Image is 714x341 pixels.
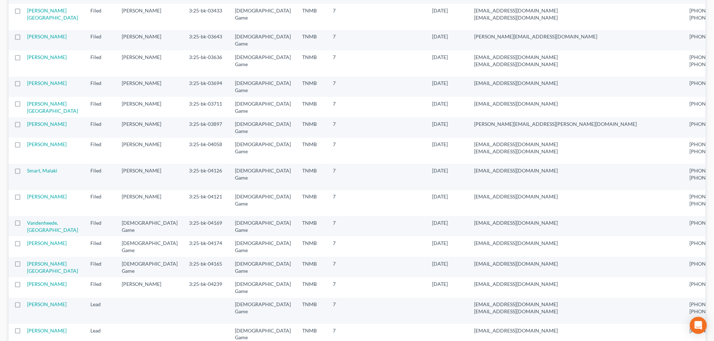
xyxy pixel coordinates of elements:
td: [PERSON_NAME] [116,164,183,190]
td: [DEMOGRAPHIC_DATA] Game [229,4,296,30]
td: [DATE] [426,97,468,117]
td: [DEMOGRAPHIC_DATA] Game [229,77,296,97]
a: [PERSON_NAME] [27,141,67,147]
td: [DEMOGRAPHIC_DATA] Game [116,216,183,236]
td: 7 [327,117,363,138]
td: [DEMOGRAPHIC_DATA] Game [116,236,183,257]
td: 7 [327,190,363,216]
a: Vandenheede, [GEOGRAPHIC_DATA] [27,220,78,233]
td: Filed [85,277,116,298]
td: Filed [85,4,116,30]
td: 3:25-bk-03897 [183,117,229,138]
td: TNMB [296,164,327,190]
td: [DATE] [426,138,468,164]
td: TNMB [296,236,327,257]
td: 3:25-bk-03643 [183,30,229,50]
td: TNMB [296,257,327,277]
td: Filed [85,236,116,257]
pre: [PERSON_NAME][EMAIL_ADDRESS][PERSON_NAME][DOMAIN_NAME] [474,121,678,128]
td: 3:25-bk-04126 [183,164,229,190]
td: Filed [85,216,116,236]
pre: [EMAIL_ADDRESS][DOMAIN_NAME] [474,281,678,288]
td: 7 [327,164,363,190]
td: Filed [85,164,116,190]
td: 3:25-bk-04174 [183,236,229,257]
td: [DATE] [426,216,468,236]
a: [PERSON_NAME] [27,301,67,307]
pre: [EMAIL_ADDRESS][DOMAIN_NAME] [474,260,678,267]
pre: [EMAIL_ADDRESS][DOMAIN_NAME] [474,219,678,227]
a: [PERSON_NAME] [27,121,67,127]
pre: [PERSON_NAME][EMAIL_ADDRESS][DOMAIN_NAME] [474,33,678,40]
td: [DEMOGRAPHIC_DATA] Game [229,138,296,164]
td: TNMB [296,4,327,30]
td: 3:25-bk-03636 [183,50,229,76]
td: [PERSON_NAME] [116,50,183,76]
td: [DATE] [426,50,468,76]
td: [DEMOGRAPHIC_DATA] Game [229,298,296,324]
td: [DATE] [426,236,468,257]
td: 3:25-bk-03433 [183,4,229,30]
td: [DEMOGRAPHIC_DATA] Game [229,216,296,236]
td: 7 [327,97,363,117]
pre: [EMAIL_ADDRESS][DOMAIN_NAME] [474,327,678,334]
td: [PERSON_NAME] [116,4,183,30]
td: TNMB [296,190,327,216]
td: 3:25-bk-04239 [183,277,229,298]
td: [PERSON_NAME] [116,138,183,164]
td: [DATE] [426,77,468,97]
td: 3:25-bk-04165 [183,257,229,277]
td: TNMB [296,277,327,298]
td: [DEMOGRAPHIC_DATA] Game [229,97,296,117]
td: TNMB [296,97,327,117]
pre: [EMAIL_ADDRESS][DOMAIN_NAME] [474,240,678,247]
td: 3:25-bk-04169 [183,216,229,236]
td: [DEMOGRAPHIC_DATA] Game [229,30,296,50]
td: 7 [327,277,363,298]
pre: [EMAIL_ADDRESS][DOMAIN_NAME] [474,193,678,200]
td: [DATE] [426,190,468,216]
div: Open Intercom Messenger [690,317,707,334]
a: [PERSON_NAME][GEOGRAPHIC_DATA] [27,101,78,114]
td: Filed [85,190,116,216]
td: 3:25-bk-04121 [183,190,229,216]
td: Filed [85,50,116,76]
pre: [EMAIL_ADDRESS][DOMAIN_NAME] [474,167,678,174]
td: TNMB [296,50,327,76]
a: [PERSON_NAME] [27,281,67,287]
td: TNMB [296,117,327,138]
a: [PERSON_NAME] [27,54,67,60]
a: [PERSON_NAME] [27,33,67,39]
td: [DEMOGRAPHIC_DATA] Game [229,190,296,216]
td: TNMB [296,30,327,50]
pre: [EMAIL_ADDRESS][DOMAIN_NAME] [EMAIL_ADDRESS][DOMAIN_NAME] [474,54,678,68]
td: Filed [85,138,116,164]
td: [DEMOGRAPHIC_DATA] Game [116,257,183,277]
td: 7 [327,77,363,97]
td: 3:25-bk-03694 [183,77,229,97]
td: Filed [85,77,116,97]
a: [PERSON_NAME] [27,193,67,199]
td: 7 [327,298,363,324]
td: [DATE] [426,117,468,138]
pre: [EMAIL_ADDRESS][DOMAIN_NAME] [EMAIL_ADDRESS][DOMAIN_NAME] [474,7,678,21]
td: TNMB [296,298,327,324]
td: [DEMOGRAPHIC_DATA] Game [229,117,296,138]
td: 7 [327,4,363,30]
td: TNMB [296,216,327,236]
td: 7 [327,236,363,257]
td: Filed [85,117,116,138]
td: [DATE] [426,30,468,50]
td: 3:25-bk-04058 [183,138,229,164]
td: [PERSON_NAME] [116,30,183,50]
td: [DATE] [426,277,468,298]
a: [PERSON_NAME][GEOGRAPHIC_DATA] [27,261,78,274]
a: [PERSON_NAME] [27,327,67,334]
a: [PERSON_NAME] [27,240,67,246]
td: 7 [327,257,363,277]
td: [DATE] [426,257,468,277]
a: Smart, Malaki [27,167,57,174]
td: [DEMOGRAPHIC_DATA] Game [229,50,296,76]
td: [DATE] [426,164,468,190]
td: [DEMOGRAPHIC_DATA] Game [229,257,296,277]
